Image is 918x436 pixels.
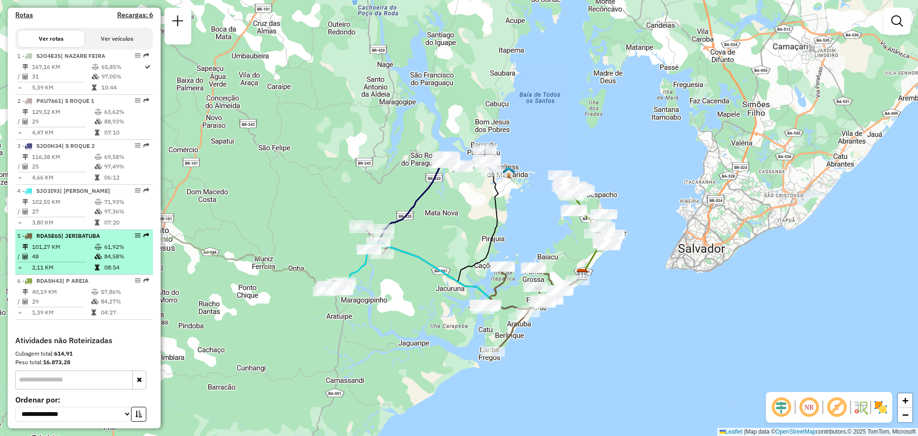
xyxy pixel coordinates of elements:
div: Atividade não roteirizada - BAR DA ROSE [587,213,611,223]
i: % de utilização da cubagem [95,164,102,169]
div: Atividade não roteirizada - MERCADINHO RS [598,234,622,243]
span: 5 - [17,232,100,239]
div: Atividade não roteirizada - BAR DA SIMONE [548,170,572,180]
td: 29 [32,117,94,126]
em: Opções [135,233,141,238]
span: | JERIBATUBA [61,232,100,239]
td: 69,58% [104,152,149,162]
i: Distância Total [22,64,28,70]
div: Atividade não roteirizada - R N MERCEARIA [596,233,620,243]
div: Atividade não roteirizada - TUBARAO II [325,282,349,292]
div: Atividade não roteirizada - PEIXARIA DA GAMBOA [596,239,620,249]
td: 31 [32,72,91,81]
div: Atividade não roteirizada - DEP BROTHERS [590,210,614,219]
div: Atividade não roteirizada - BAR DA DINALVA [599,234,623,244]
em: Opções [135,278,141,283]
div: Atividade não roteirizada - MERCADAO DAS CARNES [601,230,624,239]
td: 40,19 KM [32,287,91,297]
span: − [902,409,908,421]
span: | NAZARE FEIRA [61,52,105,59]
div: Cubagem total: [15,349,153,358]
em: Opções [135,188,141,193]
i: % de utilização da cubagem [95,209,102,214]
div: Atividade não roteirizada - BAR DO ZE GAS [555,184,579,193]
div: Atividade não roteirizada - MT DEPOSITO [596,241,620,250]
td: 06:12 [104,173,149,182]
span: Ocultar NR [798,396,820,419]
button: Ver rotas [18,31,84,47]
td: 63,62% [104,107,149,117]
i: % de utilização do peso [91,289,98,295]
button: Ver veículos [84,31,150,47]
span: SJO0H34 [36,142,62,149]
td: 08:54 [104,263,149,272]
div: Atividade não roteirizada - REST. BOOGIE BOOGIE [591,223,615,232]
em: Rota exportada [143,143,149,148]
span: PKU7661 [36,97,61,104]
td: 71,93% [104,197,149,207]
td: 129,52 KM [32,107,94,117]
td: 3,80 KM [32,218,94,227]
td: / [17,72,22,81]
label: Ordenar por: [15,394,153,405]
i: % de utilização do peso [95,109,102,115]
img: SITE-NAZARE [327,280,339,292]
h4: Rotas [15,11,33,19]
img: Fluxo de ruas [853,400,868,415]
i: % de utilização do peso [95,244,102,250]
img: SITE-ILHA [503,166,515,179]
td: 88,93% [104,117,149,126]
div: Atividade não roteirizada - REST BRILHO DO SOL [584,229,608,238]
div: Atividade não roteirizada - ARMAZEM CASA ST� AT� [555,183,579,193]
span: SJO3I93 [36,187,60,194]
i: % de utilização do peso [95,154,102,160]
i: % de utilização da cubagem [95,119,102,124]
i: % de utilização do peso [92,64,99,70]
img: Adib Vera Cruz [576,268,589,281]
td: 61,92% [104,242,149,252]
td: / [17,162,22,171]
td: 65,85% [101,62,144,72]
i: Tempo total em rota [91,310,96,315]
i: Total de Atividades [22,254,28,259]
em: Rota exportada [143,278,149,283]
div: Atividade não roteirizada - MERC. NOVA ESPERANCA [592,233,616,243]
em: Opções [135,98,141,103]
td: 07:20 [104,218,149,227]
span: 3 - [17,142,95,149]
td: 57,86% [100,287,149,297]
div: Map data © contributors,© 2025 TomTom, Microsoft [717,428,918,436]
td: 101,27 KM [32,242,94,252]
h4: Recargas: 6 [117,11,153,19]
span: RDA5H43 [36,277,62,284]
td: 167,16 KM [32,62,91,72]
td: / [17,252,22,261]
i: Total de Atividades [22,74,28,79]
span: | P AREIA [62,277,88,284]
i: Tempo total em rota [95,220,99,225]
h4: Atividades não Roteirizadas [15,336,153,345]
span: 1 - [17,52,105,59]
td: = [17,128,22,137]
strong: 614,91 [54,350,73,357]
a: Exibir filtros [887,11,907,31]
em: Rota exportada [143,98,149,103]
i: % de utilização do peso [95,199,102,205]
td: 4,66 KM [32,173,94,182]
div: Atividade não roteirizada - BAR DE MARCOS [589,221,612,231]
div: Atividade não roteirizada - O BARATAO DAS CARNES [552,182,576,192]
i: Distância Total [22,109,28,115]
span: 4 - [17,187,110,194]
i: % de utilização da cubagem [91,299,98,304]
span: RDA5E65 [36,232,61,239]
span: Ocultar deslocamento [770,396,793,419]
a: Zoom in [898,393,912,408]
em: Opções [135,143,141,148]
i: Rota otimizada [145,64,151,70]
td: 97,05% [101,72,144,81]
td: 04:27 [100,308,149,317]
em: Rota exportada [143,188,149,193]
td: 27 [32,207,94,216]
td: 2,11 KM [32,263,94,272]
